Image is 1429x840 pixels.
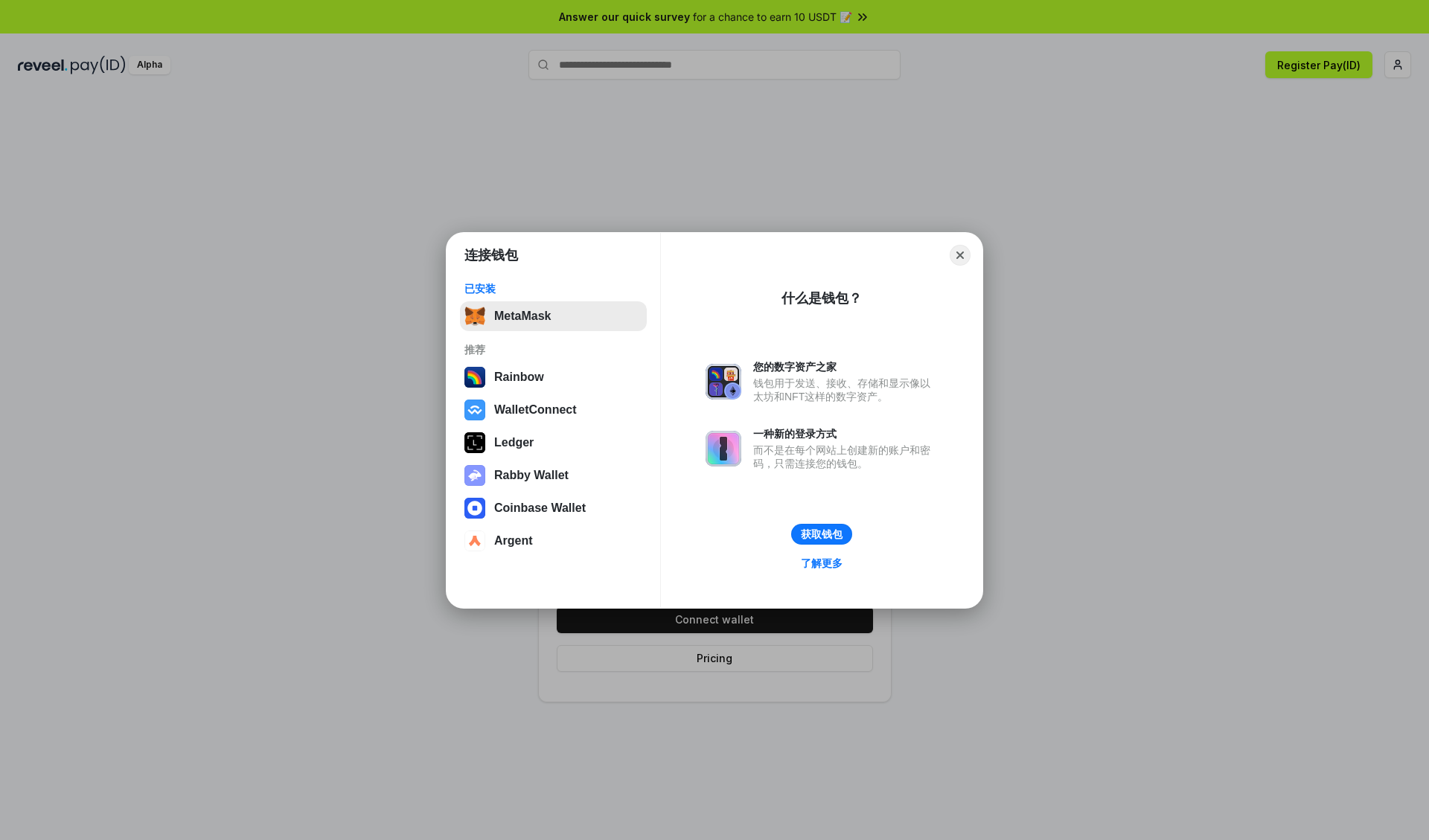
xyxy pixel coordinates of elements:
[460,526,647,556] button: Argent
[494,436,534,449] div: Ledger
[801,528,843,541] div: 获取钱包
[464,400,485,420] img: svg+xml,%3Csvg%20width%3D%2228%22%20height%3D%2228%22%20viewBox%3D%220%200%2028%2028%22%20fill%3D...
[464,530,485,551] img: svg+xml,%3Csvg%20width%3D%2228%22%20height%3D%2228%22%20viewBox%3D%220%200%2028%2028%22%20fill%3D...
[494,371,544,384] div: Rainbow
[464,498,485,519] img: svg+xml,%3Csvg%20width%3D%2228%22%20height%3D%2228%22%20viewBox%3D%220%200%2028%2028%22%20fill%3D...
[464,282,642,295] div: 已安装
[464,306,485,327] img: svg+xml,%3Csvg%20fill%3D%22none%22%20height%3D%2233%22%20viewBox%3D%220%200%2035%2033%22%20width%...
[460,395,647,425] button: WalletConnect
[753,443,938,470] div: 而不是在每个网站上创建新的账户和密码，只需连接您的钱包。
[494,469,569,482] div: Rabby Wallet
[460,362,647,392] button: Rainbow
[753,427,938,440] div: 一种新的登录方式
[753,360,938,373] div: 您的数字资产之家
[460,301,647,331] button: MetaMask
[494,310,551,323] div: MetaMask
[460,493,647,523] button: Coinbase Wallet
[753,376,938,403] div: 钱包用于发送、接收、存储和显示像以太坊和NFT这样的数字资产。
[494,501,586,515] div: Coinbase Wallet
[791,524,852,545] button: 获取钱包
[464,432,485,453] img: svg+xml,%3Csvg%20xmlns%3D%22http%3A%2F%2Fwww.w3.org%2F2000%2Fsvg%22%20width%3D%2228%22%20height%3...
[494,534,533,548] div: Argent
[494,403,577,417] div: WalletConnect
[950,245,971,266] button: Close
[464,343,642,356] div: 推荐
[792,554,851,573] a: 了解更多
[706,431,741,467] img: svg+xml,%3Csvg%20xmlns%3D%22http%3A%2F%2Fwww.w3.org%2F2000%2Fsvg%22%20fill%3D%22none%22%20viewBox...
[801,557,843,570] div: 了解更多
[464,367,485,388] img: svg+xml,%3Csvg%20width%3D%22120%22%20height%3D%22120%22%20viewBox%3D%220%200%20120%20120%22%20fil...
[706,364,741,400] img: svg+xml,%3Csvg%20xmlns%3D%22http%3A%2F%2Fwww.w3.org%2F2000%2Fsvg%22%20fill%3D%22none%22%20viewBox...
[464,465,485,486] img: svg+xml,%3Csvg%20xmlns%3D%22http%3A%2F%2Fwww.w3.org%2F2000%2Fsvg%22%20fill%3D%22none%22%20viewBox...
[460,461,647,490] button: Rabby Wallet
[464,246,518,264] h1: 连接钱包
[781,289,862,307] div: 什么是钱包？
[460,428,647,458] button: Ledger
